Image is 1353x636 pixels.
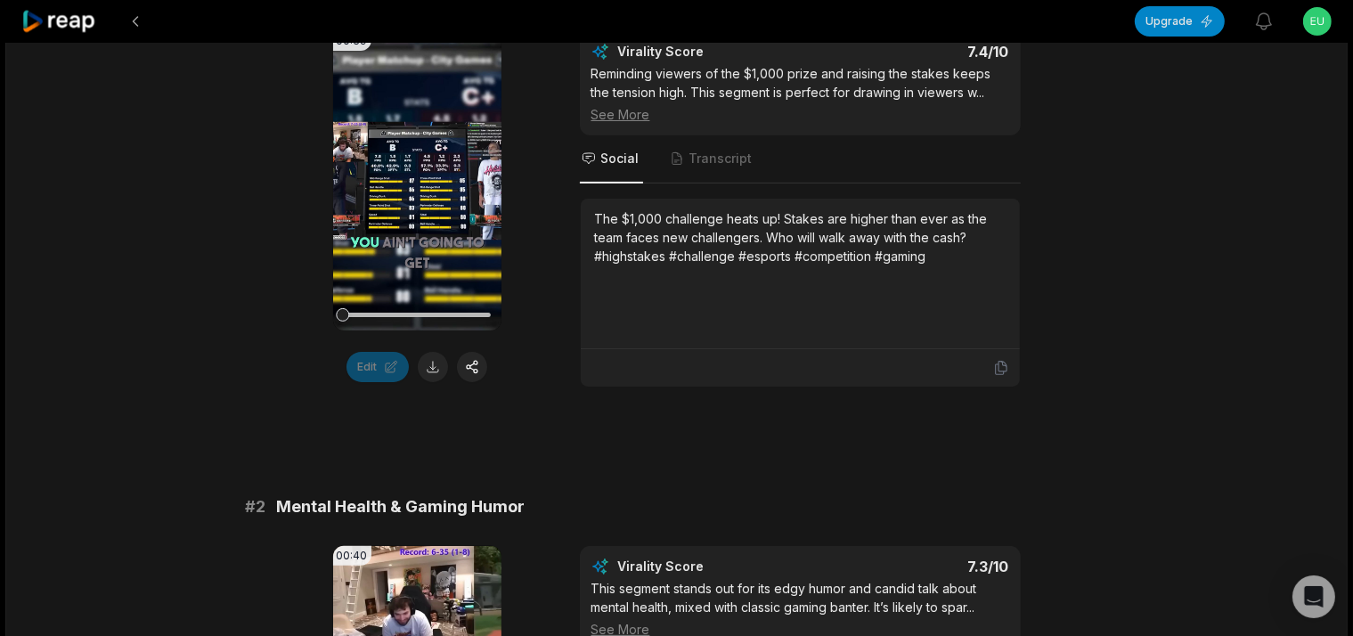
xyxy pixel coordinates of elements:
[601,150,640,167] span: Social
[591,64,1009,124] div: Reminding viewers of the $1,000 prize and raising the stakes keeps the tension high. This segment...
[818,43,1009,61] div: 7.4 /10
[818,558,1009,575] div: 7.3 /10
[618,558,810,575] div: Virality Score
[333,31,501,330] video: Your browser does not support mp4 format.
[595,209,1006,265] div: The $1,000 challenge heats up! Stakes are higher than ever as the team faces new challengers. Who...
[618,43,810,61] div: Virality Score
[346,352,409,382] button: Edit
[689,150,753,167] span: Transcript
[277,494,526,519] span: Mental Health & Gaming Humor
[1135,6,1225,37] button: Upgrade
[591,105,1009,124] div: See More
[246,494,266,519] span: # 2
[1292,575,1335,618] div: Open Intercom Messenger
[580,135,1021,183] nav: Tabs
